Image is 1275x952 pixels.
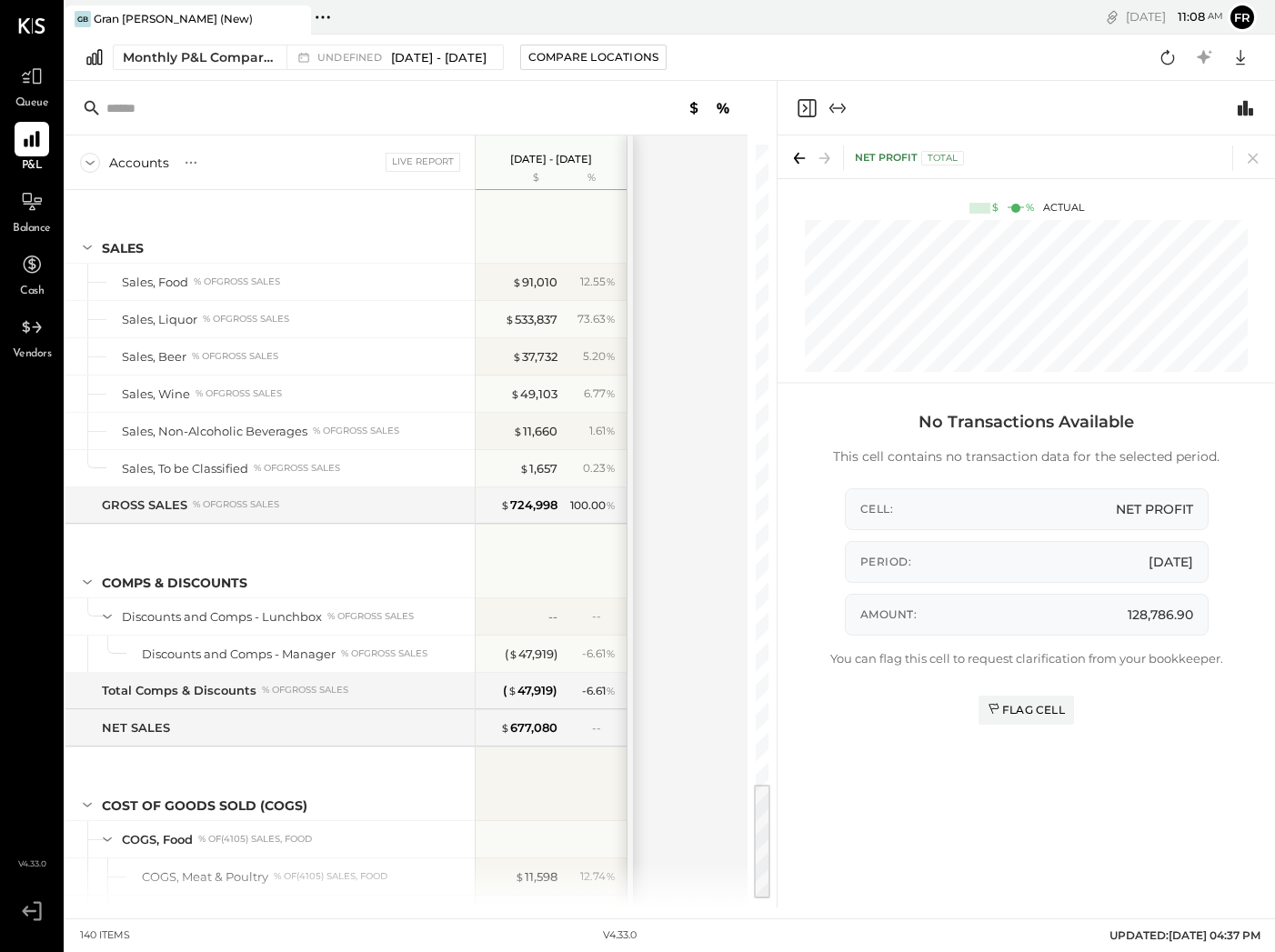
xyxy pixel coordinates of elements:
div: Sales, Food [122,274,188,291]
div: 13.39 [580,906,616,922]
span: Vendors [13,346,52,363]
div: Sales, Liquor [122,311,197,328]
span: % [606,386,616,400]
div: Sales, Beer [122,348,186,366]
div: % of GROSS SALES [193,498,279,511]
div: COGS, Meat & Poultry [142,868,268,886]
a: Queue [1,59,63,112]
div: % of GROSS SALES [327,610,414,623]
p: You can flag this cell to request clarification from your bookkeeper. [830,650,1223,666]
div: 12,183 [516,906,557,923]
div: 73.63 [577,311,616,327]
span: UPDATED: [DATE] 04:37 PM [1109,928,1260,942]
span: % [606,868,616,883]
div: 1.61 [589,423,616,439]
div: SALES [102,239,144,257]
div: ( 47,919 ) [503,682,557,699]
span: % [606,274,616,288]
span: [DATE] - [DATE] [391,49,487,66]
div: 724,998 [500,496,557,514]
div: copy link [1103,7,1121,26]
button: Flag Cell [979,696,1074,725]
div: -- [592,720,616,736]
span: $ [500,720,510,735]
span: $ [512,275,522,289]
div: - 6.61 [582,646,616,662]
div: % [562,171,621,185]
span: % [606,906,616,920]
h3: No Transactions Available [833,403,1220,441]
div: Gran [PERSON_NAME] (New) [94,11,253,26]
span: Cell: [860,501,894,516]
div: % of GROSS SALES [313,425,399,437]
div: 12.55 [580,274,616,290]
span: $ [516,907,526,921]
div: COGS, Seafood [142,906,230,923]
span: Period: [860,554,912,569]
div: 0.23 [583,460,616,476]
span: % [606,497,616,512]
div: GROSS SALES [102,496,187,514]
div: % of GROSS SALES [194,276,280,288]
div: COST OF GOODS SOLD (COGS) [102,797,307,815]
div: COGS, Food [122,831,193,848]
div: GB [75,11,91,27]
div: -- [548,608,557,626]
span: $ [510,386,520,401]
p: This cell contains no transaction data for the selected period. [833,448,1220,466]
div: 100.00 [570,497,616,514]
div: 37,732 [512,348,557,366]
div: % of GROSS SALES [262,684,348,696]
div: % of GROSS SALES [203,313,289,326]
div: 11,598 [515,868,557,886]
button: Monthly P&L Comparison undefined[DATE] - [DATE] [113,45,504,70]
div: - 6.61 [582,683,616,699]
div: % of (4105) Sales, Food [236,907,349,920]
button: Expand panel (e) [827,97,848,119]
div: 5.20 [583,348,616,365]
span: % [606,348,616,363]
span: $ [508,646,518,661]
div: 11,660 [513,423,557,440]
div: $ [992,201,999,215]
div: v 4.33.0 [603,928,637,943]
div: 140 items [80,928,130,943]
div: Total [921,151,964,165]
span: Queue [15,95,49,112]
div: 1,657 [519,460,557,477]
div: % of GROSS SALES [192,350,278,363]
div: Flag Cell [988,702,1065,717]
div: % of (4105) Sales, Food [274,870,387,883]
a: Cash [1,247,63,300]
div: 533,837 [505,311,557,328]
div: % of GROSS SALES [196,387,282,400]
div: % of GROSS SALES [254,462,340,475]
div: Sales, To be Classified [122,460,248,477]
span: [DATE] [1149,553,1193,571]
button: Fr [1228,3,1257,32]
span: $ [507,683,517,697]
div: Monthly P&L Comparison [123,48,276,66]
span: $ [505,312,515,326]
div: Discounts and Comps - Lunchbox [122,608,322,626]
span: Amount: [860,606,918,622]
span: 128,786.90 [1128,606,1193,624]
div: Accounts [109,154,169,172]
span: % [606,683,616,697]
div: % [1026,201,1034,215]
div: 677,080 [500,719,557,737]
div: NET PROFIT [855,151,964,165]
span: % [606,460,616,475]
span: % [606,646,616,660]
div: Comps & Discounts [102,574,247,592]
button: Compare Locations [520,45,667,70]
div: 6.77 [584,386,616,402]
div: % of (4105) Sales, Food [198,833,312,846]
div: 49,103 [510,386,557,403]
a: Balance [1,185,63,237]
span: Balance [13,221,51,237]
div: Discounts and Comps - Manager [142,646,336,663]
button: Close panel [796,97,818,119]
span: $ [515,869,525,884]
span: $ [519,461,529,476]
